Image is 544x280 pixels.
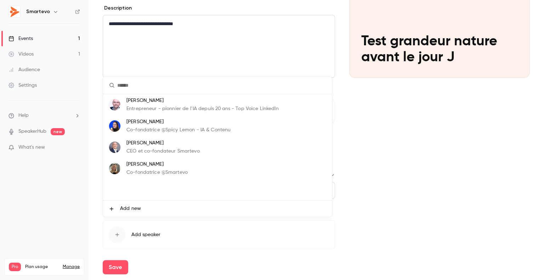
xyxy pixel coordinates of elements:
[109,163,120,174] img: Virginie Vovard
[126,148,200,155] p: CEO et co-fondateur Smartevo
[126,161,188,168] p: [PERSON_NAME]
[109,142,120,153] img: Eric Ohleyer
[126,126,231,134] p: Co-fondatrice @Spicy Lemon - IA & Contenu
[120,205,141,212] span: Add new
[126,139,200,147] p: [PERSON_NAME]
[126,105,279,113] p: Entrepreneur - pionnier de l’IA depuis 20 ans - Top Voice LinkedIn
[126,118,231,126] p: [PERSON_NAME]
[109,99,120,110] img: Nicolas Babin
[126,97,279,104] p: [PERSON_NAME]
[109,120,120,132] img: Anna Logacheva
[126,169,188,176] p: Co-fondatrice @Smartevo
